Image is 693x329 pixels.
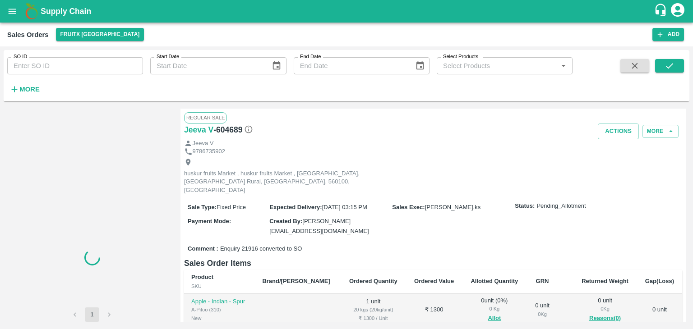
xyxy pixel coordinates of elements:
a: Supply Chain [41,5,654,18]
label: Created By : [269,218,302,224]
label: Select Products [443,53,478,60]
button: Add [652,28,684,41]
div: A-Pitoo (310) [191,306,248,314]
label: Comment : [188,245,218,253]
button: Reasons(0) [580,313,629,324]
div: 0 Kg [580,305,629,313]
div: SKU [191,282,248,290]
div: ₹ 1300 / Unit [348,314,399,322]
span: Regular Sale [184,112,227,123]
div: 20 kgs (20kg/unit) [348,306,399,314]
td: 1 unit [341,294,406,327]
input: Start Date [150,57,264,74]
div: 0 Kg [470,305,519,313]
img: logo [23,2,41,20]
b: Ordered Quantity [349,278,397,284]
td: 0 unit [637,294,682,327]
b: Ordered Value [414,278,454,284]
div: 0 unit [534,302,551,318]
div: account of current user [670,2,686,21]
div: Sales Orders [7,29,49,41]
div: New [191,314,248,322]
button: More [7,82,42,97]
label: Sales Exec : [392,204,425,210]
span: Pending_Allotment [536,202,586,210]
input: End Date [294,57,408,74]
span: Fixed Price [217,204,246,210]
div: 0 unit ( 0 %) [470,297,519,324]
b: Allotted Quantity [471,278,518,284]
button: Choose date [268,57,285,74]
a: Jeeva V [184,123,213,136]
span: [DATE] 03:15 PM [322,204,367,210]
b: Supply Chain [41,7,91,16]
p: Jeeva V [193,139,214,148]
button: page 1 [85,307,99,322]
b: Gap(Loss) [645,278,674,284]
span: Enquiry 21916 converted to SO [220,245,302,253]
div: customer-support [654,3,670,19]
label: Sale Type : [188,204,217,210]
button: Open [558,60,569,72]
div: 0 unit [580,297,629,324]
button: Allot [488,313,501,324]
nav: pagination navigation [66,307,118,322]
button: More [642,125,679,138]
button: Actions [598,123,639,139]
b: Product [191,274,213,280]
button: Choose date [411,57,429,74]
p: 9786735902 [193,147,225,156]
span: [PERSON_NAME].ks [425,204,481,210]
h6: Sales Order Items [184,257,682,270]
b: Brand/[PERSON_NAME] [262,278,330,284]
label: Expected Delivery : [269,204,322,210]
b: Returned Weight [582,278,628,284]
b: GRN [536,278,549,284]
label: End Date [300,53,321,60]
h6: - 604689 [213,123,253,136]
p: huskur fruits Market , huskur fruits Market , [GEOGRAPHIC_DATA], [GEOGRAPHIC_DATA] Rural, [GEOGRA... [184,169,387,195]
input: Select Products [439,60,555,72]
strong: More [19,86,40,93]
label: Status: [515,202,535,210]
div: 0 Kg [534,310,551,318]
p: Apple - Indian - Spur [191,297,248,306]
input: Enter SO ID [7,57,143,74]
label: Payment Mode : [188,218,231,224]
label: SO ID [14,53,27,60]
label: Start Date [157,53,179,60]
td: ₹ 1300 [406,294,462,327]
button: open drawer [2,1,23,22]
button: Select DC [56,28,144,41]
span: [PERSON_NAME][EMAIL_ADDRESS][DOMAIN_NAME] [269,218,369,234]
